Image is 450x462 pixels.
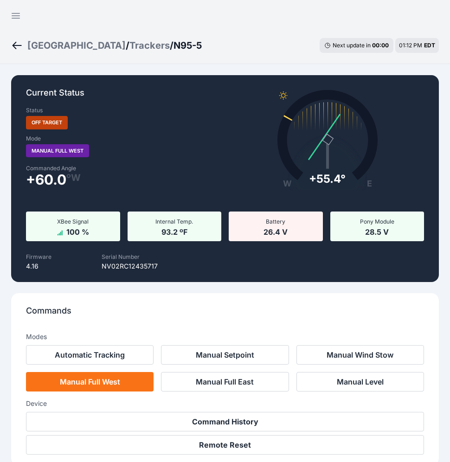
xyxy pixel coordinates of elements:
div: + 55.4° [309,172,346,186]
span: 26.4 V [264,225,288,237]
span: / [170,39,174,52]
nav: Breadcrumb [11,33,202,58]
label: Mode [26,135,41,142]
span: Battery [266,218,285,225]
span: 93.2 ºF [161,225,187,237]
button: Manual Setpoint [161,345,289,365]
span: º W [66,174,81,181]
span: 01:12 PM [399,42,422,49]
span: / [126,39,129,52]
button: Remote Reset [26,435,424,455]
span: 100 % [66,225,89,237]
a: [GEOGRAPHIC_DATA] [27,39,126,52]
label: Serial Number [102,253,140,260]
span: Off Target [26,116,68,129]
button: Manual Level [296,372,424,391]
span: Pony Module [360,218,394,225]
p: 4.16 [26,262,51,271]
button: Command History [26,412,424,431]
p: Current Status [26,86,424,107]
label: Firmware [26,253,51,260]
label: Commanded Angle [26,165,219,172]
h3: Modes [26,332,47,341]
button: Manual Full West [26,372,154,391]
p: NV02RC12435717 [102,262,158,271]
span: Internal Temp. [155,218,193,225]
span: + 60.0 [26,174,66,185]
a: Trackers [129,39,170,52]
button: Manual Wind Stow [296,345,424,365]
p: Commands [26,304,424,325]
span: Next update in [333,42,371,49]
div: 00 : 00 [372,42,389,49]
h3: N95-5 [174,39,202,52]
button: Automatic Tracking [26,345,154,365]
span: Manual Full West [26,144,89,158]
span: XBee Signal [57,218,89,225]
span: 28.5 V [365,225,389,237]
h3: Device [26,399,424,408]
span: EDT [424,42,435,49]
button: Manual Full East [161,372,289,391]
label: Status [26,107,43,114]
